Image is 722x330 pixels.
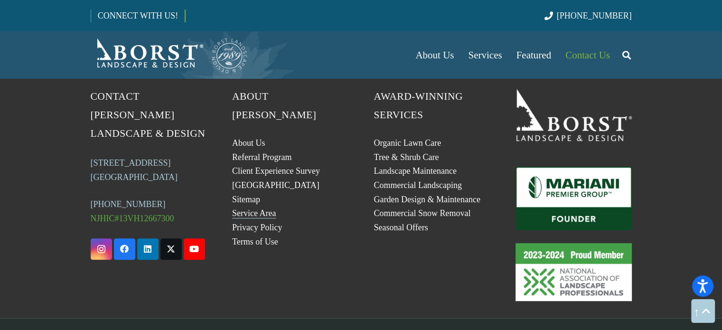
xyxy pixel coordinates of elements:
[91,36,248,74] a: Borst-Logo
[232,166,320,176] a: Client Experience Survey
[374,195,480,204] a: Garden Design & Maintenance
[516,87,632,141] a: 19BorstLandscape_Logo_W
[557,11,632,20] span: [PHONE_NUMBER]
[91,91,206,139] span: Contact [PERSON_NAME] Landscape & Design
[374,152,439,162] a: Tree & Shrub Care
[374,138,441,148] a: Organic Lawn Care
[184,238,205,260] a: YouTube
[691,299,715,323] a: Back to top
[461,31,509,79] a: Services
[509,31,558,79] a: Featured
[544,11,631,20] a: [PHONE_NUMBER]
[232,152,291,162] a: Referral Program
[374,180,462,190] a: Commercial Landscaping
[232,138,265,148] a: About Us
[374,91,463,121] span: Award-Winning Services
[232,91,316,121] span: About [PERSON_NAME]
[91,4,185,27] a: CONNECT WITH US!
[374,223,428,232] a: Seasonal Offers
[516,49,551,61] span: Featured
[232,237,278,246] a: Terms of Use
[160,238,182,260] a: X
[232,180,319,190] a: [GEOGRAPHIC_DATA]
[91,238,112,260] a: Instagram
[558,31,617,79] a: Contact Us
[516,167,632,230] a: Mariani_Badge_Full_Founder
[617,43,636,67] a: Search
[232,195,260,204] a: Sitemap
[374,208,471,218] a: Commercial Snow Removal
[114,238,135,260] a: Facebook
[91,158,178,182] a: [STREET_ADDRESS][GEOGRAPHIC_DATA]
[232,223,282,232] a: Privacy Policy
[137,238,159,260] a: LinkedIn
[374,166,457,176] a: Landscape Maintenance
[408,31,461,79] a: About Us
[91,214,174,223] span: NJHIC#13VH12667300
[91,199,166,209] a: [PHONE_NUMBER]
[468,49,502,61] span: Services
[232,208,276,218] a: Service Area
[415,49,454,61] span: About Us
[565,49,610,61] span: Contact Us
[516,243,632,301] a: 23-24_Proud_Member_logo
